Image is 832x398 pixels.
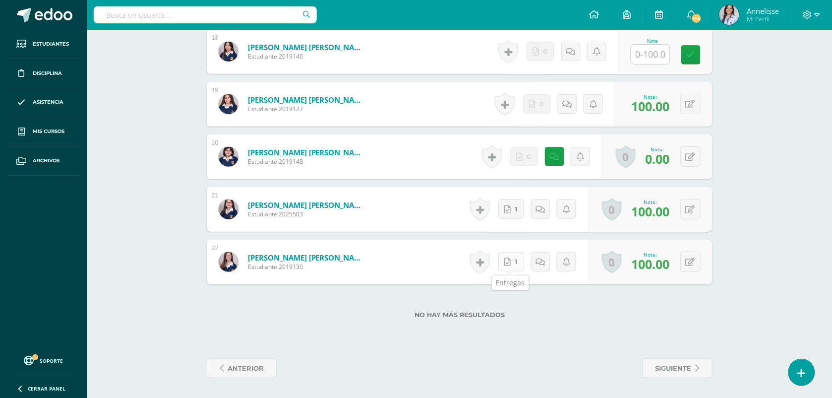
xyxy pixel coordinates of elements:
img: 9500abc2b0f0c91a1a961b4eaa636b58.png [219,42,238,62]
a: 1 [498,252,524,271]
div: Nota: [631,93,669,100]
a: 0 [602,251,622,273]
a: 1 [498,199,524,219]
span: Estudiante 2019148 [248,157,367,166]
span: 114 [691,13,702,24]
a: [PERSON_NAME] [PERSON_NAME] [248,253,367,263]
span: 0 [527,147,532,166]
img: ce85313aab1a127fef2f1313fe16fa65.png [719,5,739,25]
span: 1 [515,253,518,271]
span: Archivos [33,157,59,165]
span: 0 [543,42,548,61]
img: 0646c603305e492e036751be5baa2b77.png [219,252,238,272]
span: 0.00 [645,150,669,167]
label: No hay más resultados [207,311,713,319]
div: Nota: [645,146,669,153]
div: Nota [631,39,674,44]
span: Estudiante 2019127 [248,105,367,113]
a: [PERSON_NAME] [PERSON_NAME] [248,147,367,157]
div: Nota: [631,251,669,258]
a: siguiente [643,359,713,378]
a: [PERSON_NAME] [PERSON_NAME] [248,95,367,105]
a: Estudiantes [8,30,79,59]
span: 100.00 [631,98,669,115]
a: Mis cursos [8,117,79,146]
span: Soporte [40,357,63,364]
span: anterior [228,359,264,378]
span: 1 [515,200,518,218]
a: Disciplina [8,59,79,88]
span: Disciplina [33,69,62,77]
a: Asistencia [8,88,79,118]
a: [PERSON_NAME] [PERSON_NAME] [248,42,367,52]
div: Entregas [496,278,525,288]
img: cbf34b3e304673139cc2c1c2542a5fd0.png [219,94,238,114]
span: Asistencia [33,98,63,106]
a: 0 [616,145,636,168]
span: 100.00 [631,203,669,220]
span: Estudiantes [33,40,69,48]
a: 0 [602,198,622,221]
div: Nota: [631,199,669,205]
span: Estudiante 2019146 [248,52,367,61]
span: siguiente [655,359,692,378]
a: [PERSON_NAME] [PERSON_NAME] [248,200,367,210]
span: Cerrar panel [28,385,65,392]
a: Soporte [12,353,75,367]
span: 0 [540,95,544,113]
span: Estudiante 2019130 [248,263,367,271]
input: Busca un usuario... [94,6,317,23]
img: 5f4a4212820840d6231e44e1abc99324.png [219,199,238,219]
a: anterior [207,359,277,378]
span: Mi Perfil [747,15,779,23]
a: Archivos [8,146,79,176]
span: Mis cursos [33,128,64,135]
span: 100.00 [631,256,669,272]
input: 0-100.0 [631,45,670,64]
span: Annelisse [747,6,779,16]
img: 41f9f8aa7cb2c2c5b23aa796e3dd005f.png [219,147,238,167]
span: Estudiante 2025503 [248,210,367,218]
